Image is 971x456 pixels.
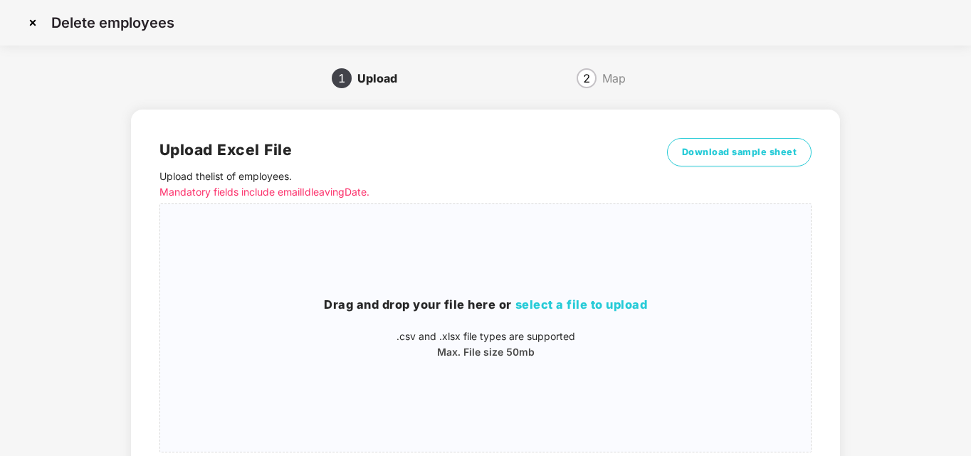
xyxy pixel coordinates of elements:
p: Upload the list of employees . [159,169,649,200]
span: Drag and drop your file here orselect a file to upload.csv and .xlsx file types are supportedMax.... [160,204,811,452]
p: Max. File size 50mb [160,344,811,360]
h2: Upload Excel File [159,138,649,161]
img: svg+xml;base64,PHN2ZyBpZD0iQ3Jvc3MtMzJ4MzIiIHhtbG5zPSJodHRwOi8vd3d3LnczLm9yZy8yMDAwL3N2ZyIgd2lkdG... [21,11,44,34]
span: 1 [338,73,345,84]
p: Mandatory fields include emailId leavingDate. [159,184,649,200]
h3: Drag and drop your file here or [160,296,811,314]
p: Delete employees [51,14,174,31]
div: Map [602,67,626,90]
button: Download sample sheet [667,138,812,166]
p: .csv and .xlsx file types are supported [160,329,811,344]
div: Upload [357,67,409,90]
span: select a file to upload [515,297,648,312]
span: Download sample sheet [682,145,797,159]
span: 2 [583,73,590,84]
